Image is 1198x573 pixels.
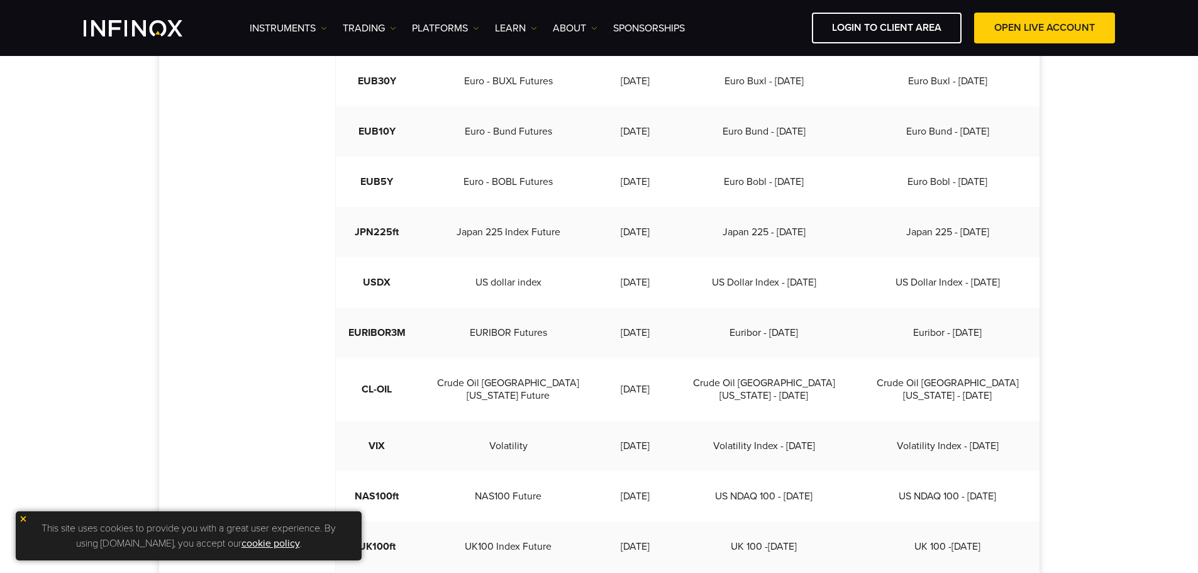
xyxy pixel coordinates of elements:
td: Crude Oil [GEOGRAPHIC_DATA][US_STATE] - [DATE] [672,358,856,421]
td: EURIBOR Futures [418,308,599,358]
td: [DATE] [599,471,672,521]
a: ABOUT [553,21,597,36]
td: Volatility [418,421,599,471]
a: LOGIN TO CLIENT AREA [812,13,962,43]
td: EUB10Y [336,106,418,157]
td: Euro Buxl - [DATE] [856,56,1040,106]
td: US NDAQ 100 - [DATE] [856,471,1040,521]
td: US Dollar Index - [DATE] [672,257,856,308]
td: USDX [336,257,418,308]
td: Euro Bobl - [DATE] [672,157,856,207]
td: Volatility Index - [DATE] [672,421,856,471]
td: NAS100ft [336,471,418,521]
a: INFINOX Logo [84,20,212,36]
td: Euro - BUXL Futures [418,56,599,106]
td: Euro Bobl - [DATE] [856,157,1040,207]
td: [DATE] [599,207,672,257]
td: [DATE] [599,358,672,421]
a: SPONSORSHIPS [613,21,685,36]
td: Volatility Index - [DATE] [856,421,1040,471]
a: cookie policy [241,537,300,550]
td: [DATE] [599,157,672,207]
td: [DATE] [599,257,672,308]
td: [DATE] [599,56,672,106]
td: Euro Buxl - [DATE] [672,56,856,106]
td: US Dollar Index - [DATE] [856,257,1040,308]
td: Euribor - [DATE] [856,308,1040,358]
td: Crude Oil [GEOGRAPHIC_DATA][US_STATE] - [DATE] [856,358,1040,421]
td: Euro Bund - [DATE] [672,106,856,157]
td: UK100 Index Future [418,521,599,572]
td: UK 100 -[DATE] [856,521,1040,572]
td: EUB30Y [336,56,418,106]
td: EUB5Y [336,157,418,207]
td: UK100ft [336,521,418,572]
td: UK 100 -[DATE] [672,521,856,572]
td: Euro - Bund Futures [418,106,599,157]
td: Crude Oil [GEOGRAPHIC_DATA][US_STATE] Future [418,358,599,421]
td: EURIBOR3M [336,308,418,358]
td: [DATE] [599,308,672,358]
td: CL-OIL [336,358,418,421]
a: OPEN LIVE ACCOUNT [974,13,1115,43]
td: NAS100 Future [418,471,599,521]
td: Japan 225 - [DATE] [672,207,856,257]
td: Japan 225 - [DATE] [856,207,1040,257]
a: Learn [495,21,537,36]
td: [DATE] [599,521,672,572]
td: [DATE] [599,106,672,157]
a: PLATFORMS [412,21,479,36]
td: Euribor - [DATE] [672,308,856,358]
td: Japan 225 Index Future [418,207,599,257]
p: This site uses cookies to provide you with a great user experience. By using [DOMAIN_NAME], you a... [22,518,355,554]
td: JPN225ft [336,207,418,257]
td: [DATE] [599,421,672,471]
a: Instruments [250,21,327,36]
td: US NDAQ 100 - [DATE] [672,471,856,521]
img: yellow close icon [19,515,28,523]
td: VIX [336,421,418,471]
td: Euro Bund - [DATE] [856,106,1040,157]
a: TRADING [343,21,396,36]
td: US dollar index [418,257,599,308]
td: Euro - BOBL Futures [418,157,599,207]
